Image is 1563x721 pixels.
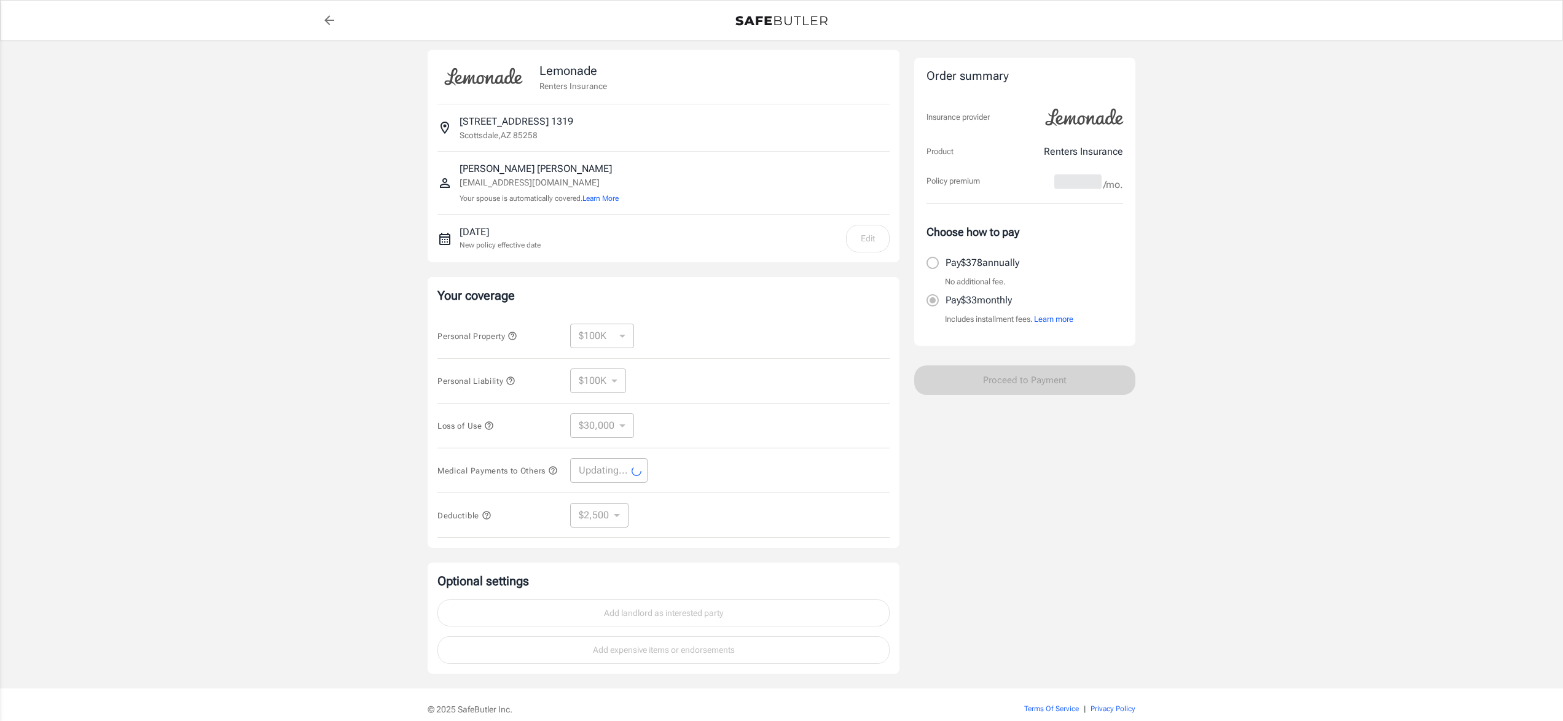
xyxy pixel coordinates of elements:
[460,162,619,176] p: [PERSON_NAME] [PERSON_NAME]
[437,572,890,590] p: Optional settings
[582,193,619,204] button: Learn More
[428,703,955,715] p: © 2025 SafeButler Inc.
[460,176,619,189] p: [EMAIL_ADDRESS][DOMAIN_NAME]
[735,16,828,26] img: Back to quotes
[460,225,541,240] p: [DATE]
[437,463,558,478] button: Medical Payments to Others
[926,111,990,123] p: Insurance provider
[437,60,530,94] img: Lemonade
[437,373,515,388] button: Personal Liability
[926,68,1123,85] div: Order summary
[437,232,452,246] svg: New policy start date
[946,255,1019,270] p: Pay $378 annually
[437,332,517,341] span: Personal Property
[1084,704,1086,713] span: |
[460,193,619,205] p: Your spouse is automatically covered.
[437,176,452,190] svg: Insured person
[539,61,607,80] p: Lemonade
[945,313,1073,325] p: Includes installment fees.
[1044,144,1123,159] p: Renters Insurance
[926,224,1123,240] p: Choose how to pay
[437,508,492,523] button: Deductible
[1038,100,1130,134] img: Lemonade
[437,466,558,475] span: Medical Payments to Others
[460,129,538,141] p: Scottsdale , AZ 85258
[946,293,1012,308] p: Pay $33 monthly
[437,287,890,304] p: Your coverage
[926,146,954,158] p: Product
[460,240,541,251] p: New policy effective date
[1024,704,1079,713] a: Terms Of Service
[1091,704,1135,713] a: Privacy Policy
[460,114,573,129] p: [STREET_ADDRESS] 1319
[437,329,517,343] button: Personal Property
[437,418,494,433] button: Loss of Use
[437,511,492,520] span: Deductible
[945,276,1006,288] p: No additional fee.
[926,175,980,187] p: Policy premium
[437,120,452,135] svg: Insured address
[1034,313,1073,325] button: Learn more
[317,8,342,33] a: back to quotes
[539,80,607,92] p: Renters Insurance
[1103,176,1123,193] span: /mo.
[437,376,515,386] span: Personal Liability
[437,421,494,431] span: Loss of Use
